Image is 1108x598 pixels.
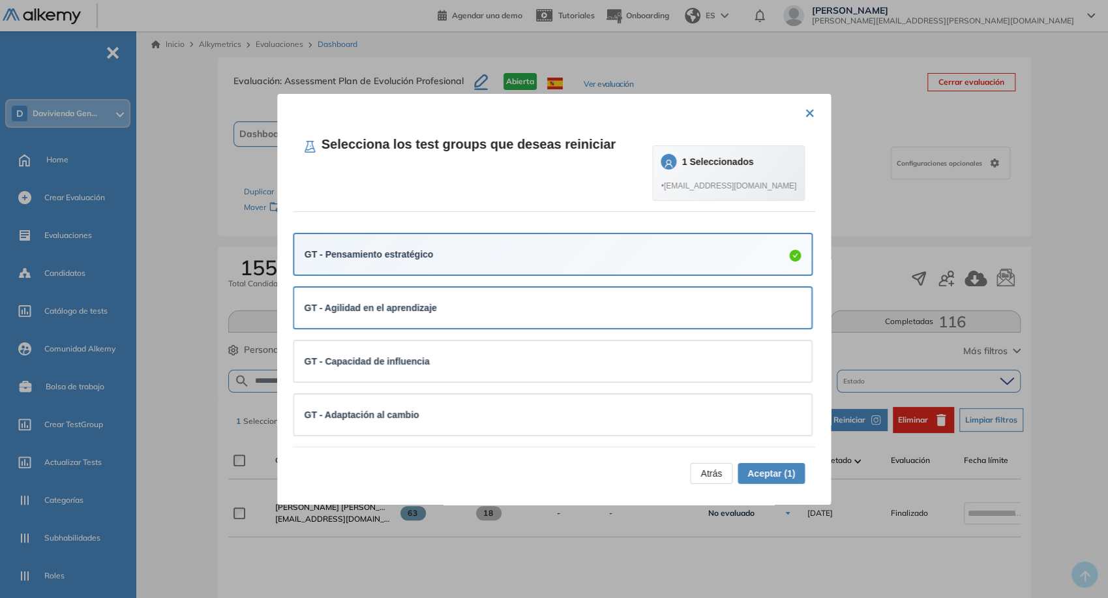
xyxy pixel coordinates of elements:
strong: GT - Capacidad de influencia [305,356,430,366]
span: experiment [303,140,316,153]
strong: GT - Agilidad en el aprendizaje [305,303,437,313]
strong: GT - Adaptación al cambio [305,410,419,420]
span: check-circle [789,250,801,262]
button: Atrás [690,463,732,484]
span: user [665,159,674,168]
button: × [805,98,815,124]
span: Aceptar (1) [747,466,795,481]
strong: 1 Seleccionados [682,157,754,167]
span: • [EMAIL_ADDRESS][DOMAIN_NAME] [661,180,797,192]
h4: Selecciona los test groups que deseas reiniciar [303,134,616,153]
button: Aceptar (1) [738,463,805,484]
strong: GT - Pensamiento estratégico [305,249,434,260]
span: Atrás [700,466,722,481]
